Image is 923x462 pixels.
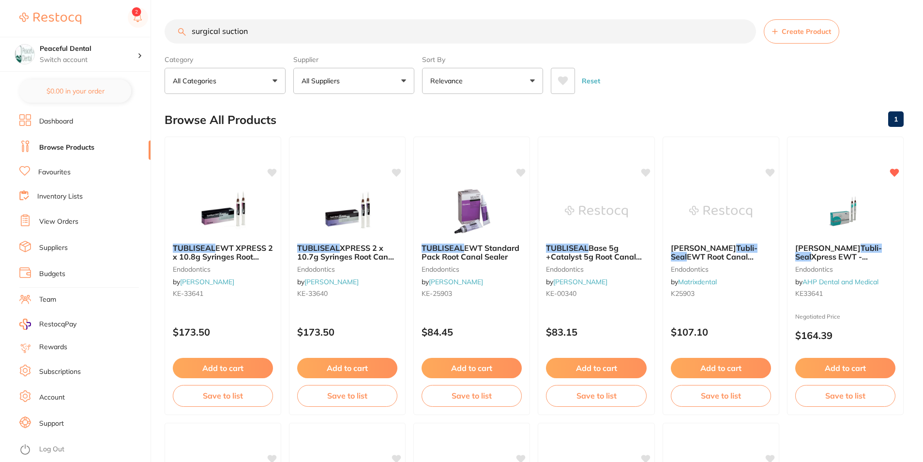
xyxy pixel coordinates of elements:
[297,244,397,262] b: TUBLISEAL XPRESS 2 x 10.7g Syringes Root Canal Sealer
[40,55,137,65] p: Switch account
[19,319,76,330] a: RestocqPay
[39,419,64,429] a: Support
[39,393,65,402] a: Account
[297,326,397,338] p: $173.50
[422,385,522,406] button: Save to list
[39,445,64,454] a: Log Out
[430,76,467,86] p: Relevance
[546,265,646,273] small: endodontics
[764,19,839,44] button: Create Product
[795,265,895,273] small: endodontics
[293,68,414,94] button: All Suppliers
[15,45,34,64] img: Peaceful Dental
[173,76,220,86] p: All Categories
[173,243,215,253] em: TUBLISEAL
[795,243,882,262] em: Tubli-Seal
[671,244,771,262] b: Kerr Tubli-Seal EWT Root Canal Sealer - Standard Tube Pack
[795,244,895,262] b: Kerr Tubli-Seal Xpress EWT - Syringes
[19,79,131,103] button: $0.00 in your order
[297,289,328,298] span: KE-33640
[37,192,83,201] a: Inventory Lists
[40,44,137,54] h4: Peaceful Dental
[422,265,522,273] small: endodontics
[795,252,868,270] span: Xpress EWT - Syringes
[173,358,273,378] button: Add to cart
[888,109,904,129] a: 1
[671,277,717,286] span: by
[165,113,276,127] h2: Browse All Products
[192,187,255,236] img: TUBLISEAL EWT XPRESS 2 x 10.8g Syringes Root Canal Sealer
[546,289,576,298] span: KE-00340
[165,19,756,44] input: Search Products
[39,342,67,352] a: Rewards
[38,168,71,177] a: Favourites
[546,385,646,406] button: Save to list
[671,326,771,338] p: $107.10
[422,244,522,262] b: TUBLISEAL EWT Standard Pack Root Canal Sealer
[678,277,717,286] a: Matrixdental
[422,277,483,286] span: by
[440,187,503,236] img: TUBLISEAL EWT Standard Pack Root Canal Sealer
[671,265,771,273] small: endodontics
[173,244,273,262] b: TUBLISEAL EWT XPRESS 2 x 10.8g Syringes Root Canal Sealer
[671,243,736,253] span: [PERSON_NAME]
[671,358,771,378] button: Add to cart
[565,187,628,236] img: TUBLISEAL Base 5g +Catalyst 5g Root Canal Sealer
[579,68,603,94] button: Reset
[39,243,68,253] a: Suppliers
[297,385,397,406] button: Save to list
[795,313,895,320] small: Negotiated Price
[297,243,395,271] span: XPRESS 2 x 10.7g Syringes Root Canal Sealer
[671,252,757,279] span: EWT Root Canal Sealer - Standard Tube Pack
[422,358,522,378] button: Add to cart
[165,55,286,64] label: Category
[422,289,452,298] span: KE-25903
[795,358,895,378] button: Add to cart
[173,289,203,298] span: KE-33641
[546,358,646,378] button: Add to cart
[546,277,607,286] span: by
[422,55,543,64] label: Sort By
[165,68,286,94] button: All Categories
[173,265,273,273] small: endodontics
[795,277,878,286] span: by
[297,265,397,273] small: endodontics
[689,187,752,236] img: Kerr Tubli-Seal EWT Root Canal Sealer - Standard Tube Pack
[795,243,861,253] span: [PERSON_NAME]
[546,243,589,253] em: TUBLISEAL
[553,277,607,286] a: [PERSON_NAME]
[316,187,379,236] img: TUBLISEAL XPRESS 2 x 10.7g Syringes Root Canal Sealer
[39,217,78,227] a: View Orders
[814,187,877,236] img: Kerr Tubli-Seal Xpress EWT - Syringes
[39,269,65,279] a: Budgets
[19,13,81,24] img: Restocq Logo
[302,76,344,86] p: All Suppliers
[795,289,823,298] span: KE33641
[546,244,646,262] b: TUBLISEAL Base 5g +Catalyst 5g Root Canal Sealer
[297,243,340,253] em: TUBLISEAL
[297,358,397,378] button: Add to cart
[422,243,464,253] em: TUBLISEAL
[671,385,771,406] button: Save to list
[802,277,878,286] a: AHP Dental and Medical
[795,330,895,341] p: $164.39
[422,326,522,338] p: $84.45
[173,385,273,406] button: Save to list
[304,277,359,286] a: [PERSON_NAME]
[422,68,543,94] button: Relevance
[39,143,94,153] a: Browse Products
[173,326,273,338] p: $173.50
[422,243,519,262] span: EWT Standard Pack Root Canal Sealer
[39,295,56,305] a: Team
[782,28,831,35] span: Create Product
[173,243,273,271] span: EWT XPRESS 2 x 10.8g Syringes Root Canal Sealer
[671,243,757,262] em: Tubli-Seal
[39,367,81,377] a: Subscriptions
[297,277,359,286] span: by
[546,243,642,271] span: Base 5g +Catalyst 5g Root Canal Sealer
[671,289,695,298] span: K25903
[293,55,414,64] label: Supplier
[429,277,483,286] a: [PERSON_NAME]
[19,442,148,458] button: Log Out
[19,319,31,330] img: RestocqPay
